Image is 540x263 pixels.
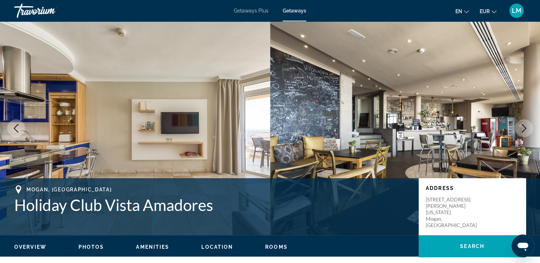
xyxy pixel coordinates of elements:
[79,244,104,250] button: Photos
[265,244,288,250] button: Rooms
[26,187,112,192] span: Mogan, [GEOGRAPHIC_DATA]
[480,6,496,16] button: Change currency
[512,7,521,14] span: LM
[455,9,462,14] span: en
[480,9,490,14] span: EUR
[455,6,469,16] button: Change language
[79,244,104,250] span: Photos
[136,244,169,250] span: Amenities
[426,185,519,191] p: Address
[7,119,25,137] button: Previous image
[426,196,483,228] p: [STREET_ADDRESS][PERSON_NAME] [US_STATE] Mogan, [GEOGRAPHIC_DATA]
[265,244,288,250] span: Rooms
[14,1,86,20] a: Travorium
[14,244,46,250] span: Overview
[419,235,526,257] button: Search
[201,244,233,250] span: Location
[515,119,533,137] button: Next image
[234,8,268,14] a: Getaways Plus
[136,244,169,250] button: Amenities
[14,244,46,250] button: Overview
[283,8,306,14] a: Getaways
[201,244,233,250] button: Location
[460,243,484,249] span: Search
[511,234,534,257] iframe: Bouton de lancement de la fenêtre de messagerie
[14,196,412,214] h1: Holiday Club Vista Amadores
[507,3,526,18] button: User Menu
